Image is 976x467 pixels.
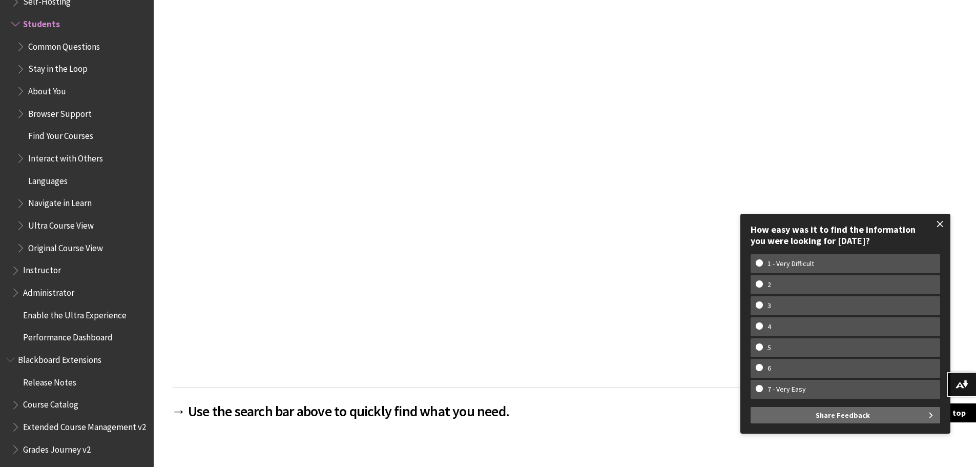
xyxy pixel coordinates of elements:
span: Course Catalog [23,396,78,410]
span: Administrator [23,284,74,298]
span: Students [23,15,60,29]
span: Common Questions [28,38,100,52]
span: Languages [28,172,68,186]
div: How easy was it to find the information you were looking for [DATE]? [751,224,940,246]
span: Enable the Ultra Experience [23,307,127,320]
w-span: 4 [756,322,783,331]
w-span: 5 [756,343,783,352]
w-span: 7 - Very Easy [756,385,818,394]
w-span: 3 [756,301,783,310]
span: Browser Support [28,105,92,119]
span: About You [28,83,66,96]
span: Interact with Others [28,150,103,164]
span: Navigate in Learn [28,195,92,209]
button: Share Feedback [751,407,940,423]
span: Performance Dashboard [23,329,113,343]
w-span: 2 [756,280,783,289]
span: Find Your Courses [28,128,93,141]
w-span: 1 - Very Difficult [756,259,826,268]
h2: → Use the search bar above to quickly find what you need. [172,388,807,422]
span: Ultra Course View [28,217,94,231]
span: Original Course View [28,239,103,253]
span: Instructor [23,262,61,276]
span: Blackboard Extensions [18,351,101,365]
span: Extended Course Management v2 [23,418,146,432]
w-span: 6 [756,364,783,373]
span: Share Feedback [816,407,870,423]
iframe: Blackboard Learn Help Center [172,7,807,364]
span: Release Notes [23,374,76,388]
span: Grades Journey v2 [23,441,91,455]
span: Stay in the Loop [28,60,88,74]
